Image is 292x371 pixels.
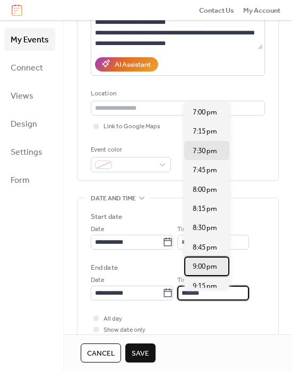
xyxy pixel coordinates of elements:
[91,89,263,99] div: Location
[11,60,43,76] span: Connect
[11,88,33,104] span: Views
[243,5,280,16] span: My Account
[199,5,234,16] span: Contact Us
[95,57,158,71] button: AI Assistant
[91,211,122,222] div: Start date
[4,112,55,135] a: Design
[193,204,217,214] span: 8:15 pm
[243,5,280,15] a: My Account
[11,172,30,189] span: Form
[4,56,55,79] a: Connect
[193,146,217,156] span: 7:30 pm
[4,169,55,191] a: Form
[193,261,217,272] span: 9:00 pm
[91,193,136,204] span: Date and time
[193,165,217,175] span: 7:45 pm
[193,281,217,291] span: 9:15 pm
[125,343,156,363] button: Save
[177,275,191,286] span: Time
[177,224,191,235] span: Time
[193,223,217,233] span: 8:30 pm
[115,59,151,70] div: AI Assistant
[12,4,22,16] img: logo
[11,144,42,161] span: Settings
[4,140,55,163] a: Settings
[193,184,217,195] span: 8:00 pm
[104,121,160,132] span: Link to Google Maps
[81,343,121,363] button: Cancel
[11,32,49,48] span: My Events
[132,348,149,359] span: Save
[91,275,104,286] span: Date
[104,325,145,335] span: Show date only
[91,262,118,273] div: End date
[87,348,115,359] span: Cancel
[193,126,217,137] span: 7:15 pm
[11,116,37,132] span: Design
[91,145,169,155] div: Event color
[91,224,104,235] span: Date
[4,84,55,107] a: Views
[4,28,55,51] a: My Events
[193,107,217,118] span: 7:00 pm
[104,314,122,324] span: All day
[199,5,234,15] a: Contact Us
[193,242,217,253] span: 8:45 pm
